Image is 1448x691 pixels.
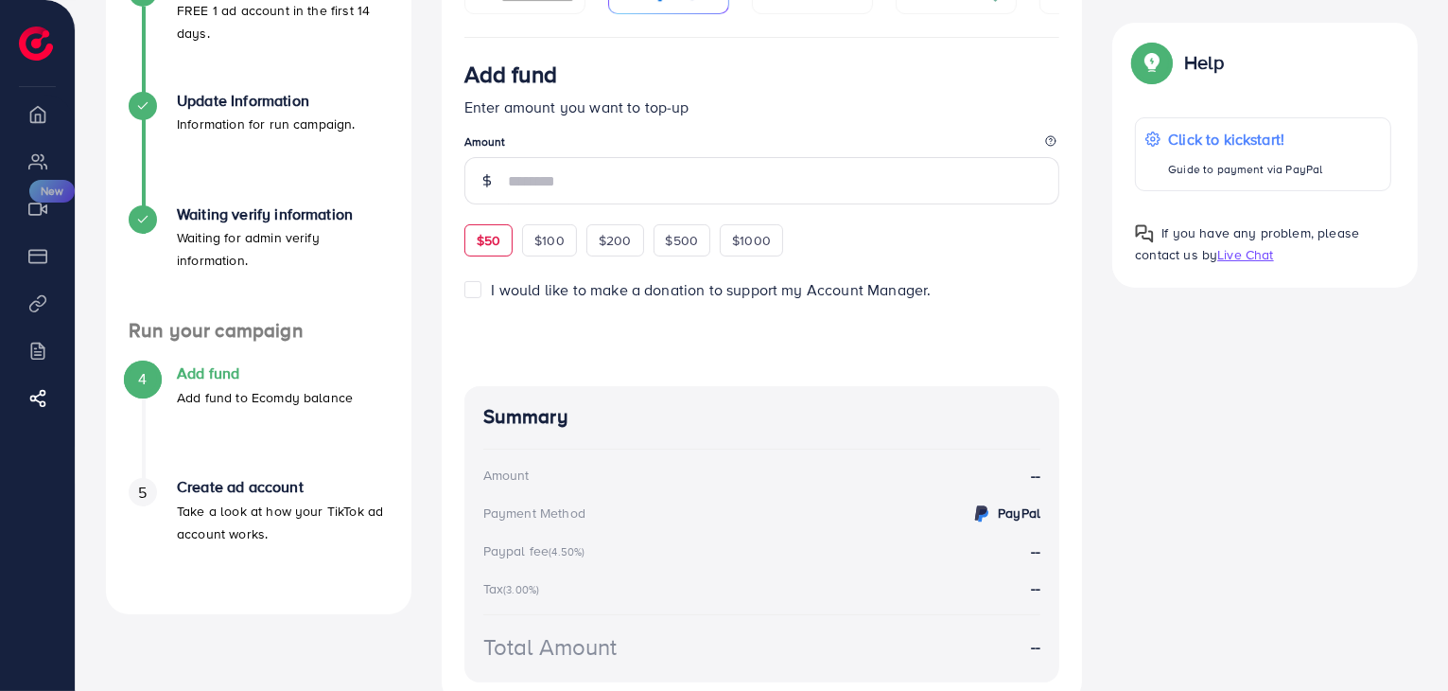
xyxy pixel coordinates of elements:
strong: -- [1031,577,1040,598]
strong: -- [1031,540,1040,561]
p: Waiting for admin verify information. [177,226,389,272]
li: Add fund [106,364,411,478]
div: Amount [483,466,530,485]
h4: Waiting verify information [177,205,389,223]
li: Create ad account [106,478,411,592]
small: (4.50%) [549,544,584,559]
span: If you have any problem, please contact us by [1135,223,1359,264]
p: Click to kickstart! [1168,128,1322,151]
img: credit [970,503,993,525]
span: $500 [666,231,699,250]
strong: -- [1031,465,1040,487]
h4: Run your campaign [106,319,411,343]
div: Payment Method [483,504,585,523]
p: Information for run campaign. [177,113,356,135]
span: I would like to make a donation to support my Account Manager. [492,279,932,300]
li: Update Information [106,92,411,205]
span: Live Chat [1217,245,1273,264]
p: Take a look at how your TikTok ad account works. [177,500,389,545]
div: Tax [483,579,546,598]
span: $200 [599,231,632,250]
span: 4 [138,368,147,390]
li: Waiting verify information [106,205,411,319]
p: Guide to payment via PayPal [1168,158,1322,181]
legend: Amount [464,133,1060,157]
h4: Create ad account [177,478,389,496]
span: $100 [534,231,565,250]
span: $1000 [732,231,771,250]
strong: PayPal [998,504,1040,523]
div: Paypal fee [483,541,591,560]
h4: Add fund [177,364,353,382]
span: 5 [138,482,147,504]
h3: Add fund [464,61,557,88]
img: Popup guide [1135,224,1154,243]
strong: -- [1031,636,1040,658]
span: $50 [477,231,500,250]
p: Enter amount you want to top-up [464,96,1060,118]
img: Popup guide [1135,45,1169,80]
div: Total Amount [483,630,618,664]
small: (3.00%) [503,582,539,597]
p: Add fund to Ecomdy balance [177,386,353,409]
h4: Summary [483,405,1041,429]
h4: Update Information [177,92,356,110]
p: Help [1184,51,1224,74]
img: logo [19,27,53,61]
